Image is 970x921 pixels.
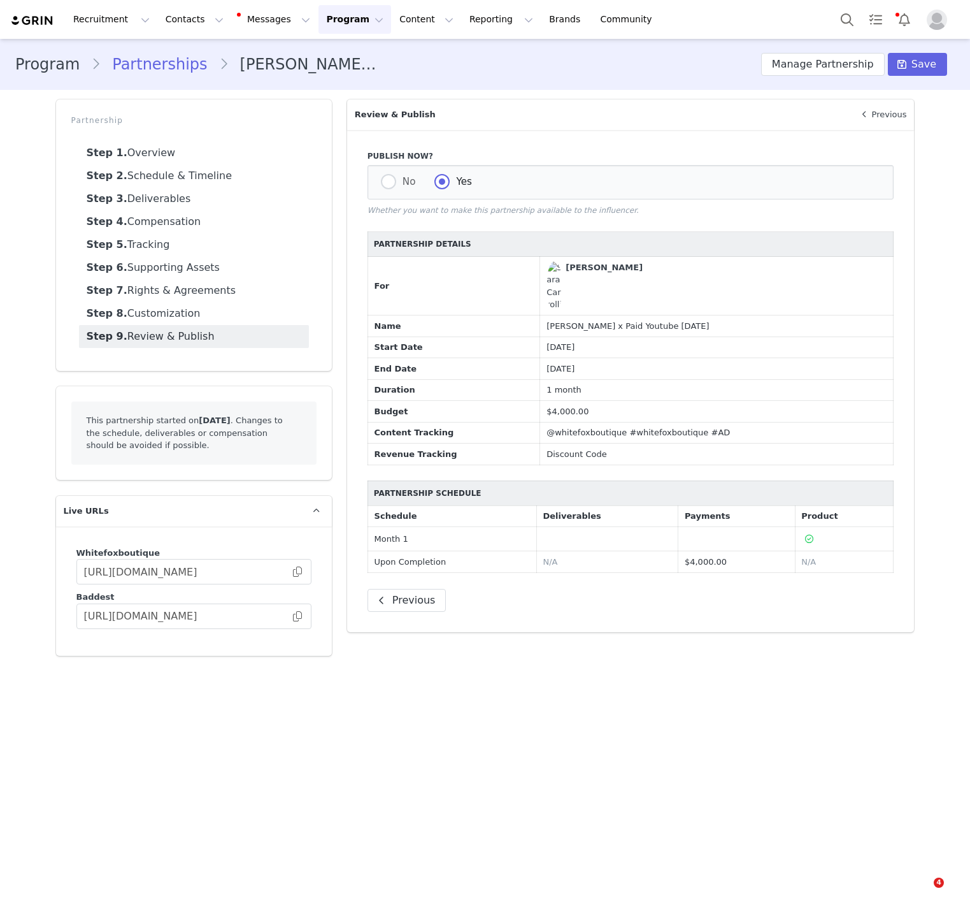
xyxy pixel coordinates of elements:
[367,337,540,358] td: Start Date
[367,232,894,257] th: Partnership Details
[934,878,944,888] span: 4
[87,261,127,273] strong: Step 6.
[71,115,317,126] p: Partnership
[10,15,55,27] img: grin logo
[87,284,127,296] strong: Step 7.
[927,10,947,30] img: placeholder-profile.jpg
[367,257,540,315] td: For
[87,238,127,250] strong: Step 5.
[87,147,127,159] strong: Step 1.
[232,5,318,34] button: Messages
[890,5,918,34] button: Notifications
[79,141,309,164] a: Overview
[540,379,894,401] td: 1 month
[795,505,894,527] th: Product
[79,187,309,210] a: Deliverables
[911,57,936,72] span: Save
[795,551,894,573] td: N/A
[87,330,127,342] strong: Step 9.
[199,416,230,425] strong: [DATE]
[79,210,309,233] a: Compensation
[79,325,309,348] a: Review & Publish
[367,315,540,337] td: Name
[79,302,309,325] a: Customization
[318,5,391,34] button: Program
[79,256,309,279] a: Supporting Assets
[367,551,536,573] td: Upon Completion
[367,481,894,505] th: Partnership Schedule
[546,261,643,311] a: [PERSON_NAME]
[367,150,894,162] label: Publish Now?
[87,170,127,182] strong: Step 2.
[685,557,727,567] span: $4,000.00
[87,215,127,228] strong: Step 4.
[66,5,157,34] button: Recruitment
[541,5,592,34] a: Brands
[540,315,894,337] td: [PERSON_NAME] x Paid Youtube [DATE]
[367,422,540,444] td: Content Tracking
[536,551,678,573] td: N/A
[367,358,540,380] td: End Date
[158,5,231,34] button: Contacts
[87,416,283,450] span: This partnership started on . Changes to the schedule, deliverables or compensation should be avo...
[919,10,960,30] button: Profile
[536,505,678,527] th: Deliverables
[396,176,416,187] span: No
[76,592,115,602] span: Baddest
[450,176,472,187] span: Yes
[540,358,894,380] td: [DATE]
[546,261,562,311] img: Sara Carrolli
[367,401,540,423] td: Budget
[64,505,109,518] span: Live URLs
[761,53,885,76] button: Manage Partnership
[87,307,127,319] strong: Step 8.
[849,99,915,130] a: Previous
[540,422,894,444] td: @whitefoxboutique #whitefoxboutique #AD
[546,407,588,416] span: $4,000.00
[566,261,643,274] div: [PERSON_NAME]
[367,205,894,216] p: Whether you want to make this partnership available to the influencer.
[462,5,541,34] button: Reporting
[101,53,218,76] a: Partnerships
[79,164,309,187] a: Schedule & Timeline
[593,5,666,34] a: Community
[908,878,938,908] iframe: Intercom live chat
[540,337,894,358] td: [DATE]
[678,505,795,527] th: Payments
[367,589,446,612] button: Previous
[79,279,309,302] a: Rights & Agreements
[79,233,309,256] a: Tracking
[76,548,160,558] span: Whitefoxboutique
[87,192,127,205] strong: Step 3.
[862,5,890,34] a: Tasks
[833,5,861,34] button: Search
[367,444,540,465] td: Revenue Tracking
[367,527,536,551] td: Month 1
[392,5,461,34] button: Content
[367,505,536,527] th: Schedule
[347,99,849,130] p: Review & Publish
[367,379,540,401] td: Duration
[546,448,887,461] div: Discount Code
[888,53,947,76] button: Save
